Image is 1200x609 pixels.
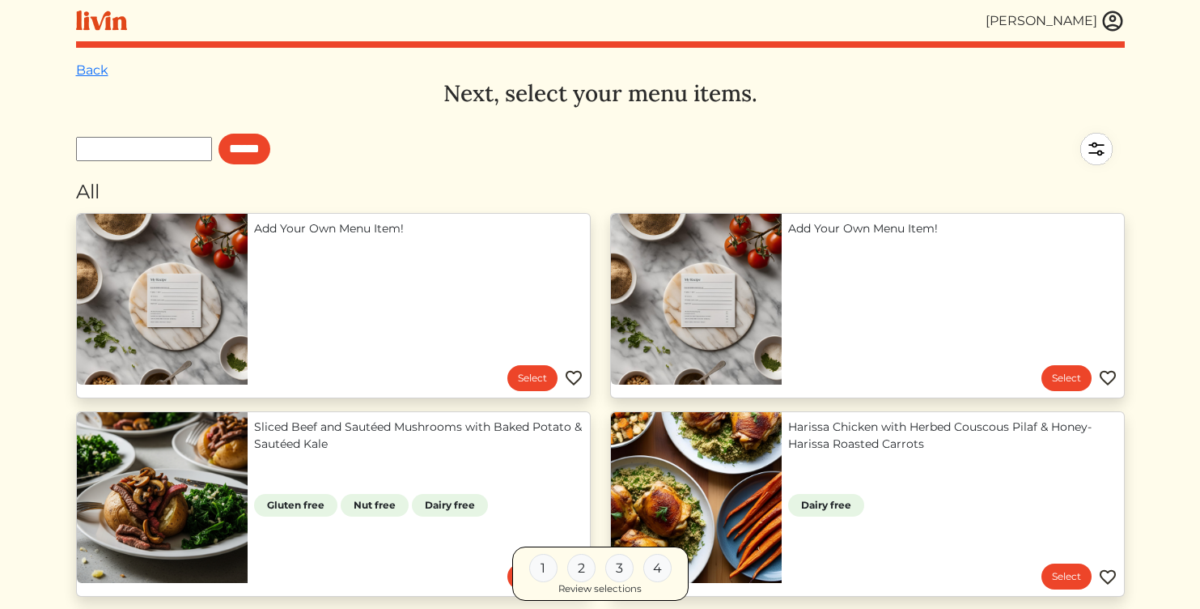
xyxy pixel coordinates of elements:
[1068,121,1125,177] img: filter-5a7d962c2457a2d01fc3f3b070ac7679cf81506dd4bc827d76cf1eb68fb85cd7.svg
[529,554,558,582] div: 1
[76,62,108,78] a: Back
[605,554,634,582] div: 3
[512,547,689,601] a: 1 2 3 4 Review selections
[643,554,672,582] div: 4
[1098,368,1117,388] img: Favorite menu item
[1100,9,1125,33] img: user_account-e6e16d2ec92f44fc35f99ef0dc9cddf60790bfa021a6ecb1c896eb5d2907b31c.svg
[788,220,1117,237] a: Add Your Own Menu Item!
[564,368,583,388] img: Favorite menu item
[507,365,558,391] a: Select
[558,582,642,597] div: Review selections
[567,554,596,582] div: 2
[1041,365,1092,391] a: Select
[986,11,1097,31] div: [PERSON_NAME]
[254,419,583,453] a: Sliced Beef and Sautéed Mushrooms with Baked Potato & Sautéed Kale
[76,11,127,31] img: livin-logo-a0d97d1a881af30f6274990eb6222085a2533c92bbd1e4f22c21b4f0d0e3210c.svg
[76,80,1125,108] h3: Next, select your menu items.
[254,220,583,237] a: Add Your Own Menu Item!
[76,177,1125,207] div: All
[788,419,1117,453] a: Harissa Chicken with Herbed Couscous Pilaf & Honey-Harissa Roasted Carrots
